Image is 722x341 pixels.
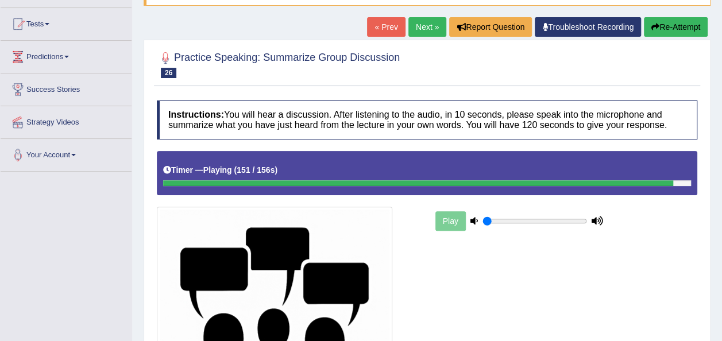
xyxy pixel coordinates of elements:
[275,165,277,175] b: )
[203,165,232,175] b: Playing
[644,17,708,37] button: Re-Attempt
[163,166,277,175] h5: Timer —
[161,68,176,78] span: 26
[1,8,132,37] a: Tests
[234,165,237,175] b: (
[535,17,641,37] a: Troubleshoot Recording
[449,17,532,37] button: Report Question
[367,17,405,37] a: « Prev
[237,165,275,175] b: 151 / 156s
[157,49,400,78] h2: Practice Speaking: Summarize Group Discussion
[1,73,132,102] a: Success Stories
[157,100,697,139] h4: You will hear a discussion. After listening to the audio, in 10 seconds, please speak into the mi...
[168,110,224,119] b: Instructions:
[1,41,132,69] a: Predictions
[1,139,132,168] a: Your Account
[408,17,446,37] a: Next »
[1,106,132,135] a: Strategy Videos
